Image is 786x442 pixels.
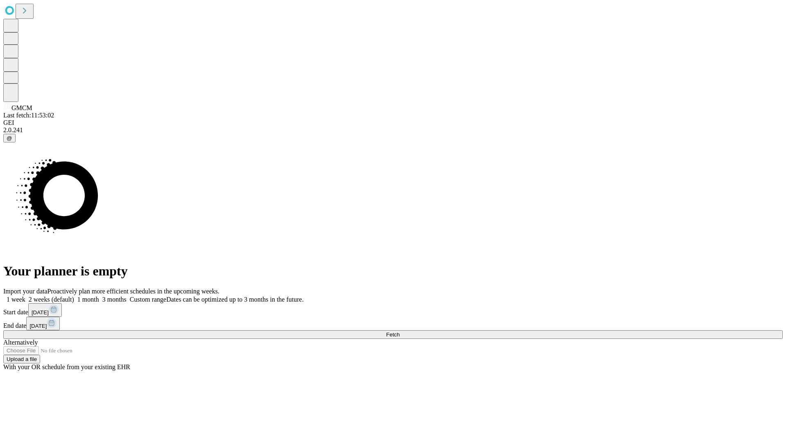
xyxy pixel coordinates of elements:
[3,119,783,126] div: GEI
[3,317,783,330] div: End date
[47,288,219,295] span: Proactively plan more efficient schedules in the upcoming weeks.
[26,317,60,330] button: [DATE]
[29,323,47,329] span: [DATE]
[3,363,130,370] span: With your OR schedule from your existing EHR
[28,303,62,317] button: [DATE]
[7,135,12,141] span: @
[3,355,40,363] button: Upload a file
[3,330,783,339] button: Fetch
[11,104,32,111] span: GMCM
[166,296,303,303] span: Dates can be optimized up to 3 months in the future.
[7,296,25,303] span: 1 week
[3,303,783,317] div: Start date
[32,309,49,316] span: [DATE]
[130,296,166,303] span: Custom range
[29,296,74,303] span: 2 weeks (default)
[3,126,783,134] div: 2.0.241
[3,339,38,346] span: Alternatively
[386,331,400,338] span: Fetch
[77,296,99,303] span: 1 month
[3,134,16,142] button: @
[3,288,47,295] span: Import your data
[102,296,126,303] span: 3 months
[3,264,783,279] h1: Your planner is empty
[3,112,54,119] span: Last fetch: 11:53:02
